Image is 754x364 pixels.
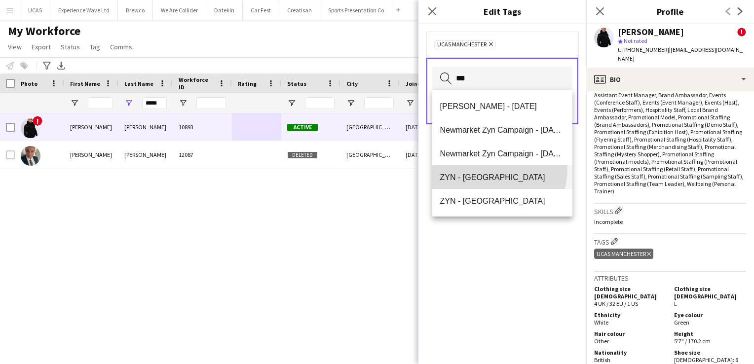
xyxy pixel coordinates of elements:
p: Incomplete [594,218,746,225]
span: ! [33,116,42,126]
span: My Workforce [8,24,80,38]
h5: Eye colour [674,311,746,319]
span: 5'7" / 170.2 cm [674,337,711,345]
span: Workforce ID [179,76,214,91]
h5: Clothing size [DEMOGRAPHIC_DATA] [594,285,666,300]
span: L [674,300,677,307]
div: 12087 [173,141,232,168]
button: Car Fest [243,0,279,20]
button: Datekin [206,0,243,20]
span: Green [674,319,689,326]
button: UCAS [20,0,50,20]
span: Last Name [124,80,153,87]
span: White [594,319,608,326]
app-action-btn: Export XLSX [55,60,67,72]
a: Tag [86,40,104,53]
span: View [8,42,22,51]
button: Open Filter Menu [287,99,296,108]
div: [PERSON_NAME] [618,28,684,36]
h5: Shoe size [674,349,746,356]
h3: Tags [594,236,746,247]
button: Open Filter Menu [406,99,415,108]
span: | [EMAIL_ADDRESS][DOMAIN_NAME] [618,46,743,62]
div: 10893 [173,113,232,141]
div: [PERSON_NAME] [64,141,118,168]
div: UCAS Manchester [594,249,653,259]
img: Ian Facer [21,146,40,166]
span: Assistant Event Manager, Brand Ambassador, Events (Conference Staff), Events (Event Manager), Eve... [594,91,744,195]
app-action-btn: Advanced filters [41,60,53,72]
input: First Name Filter Input [88,97,113,109]
span: Export [32,42,51,51]
h5: Height [674,330,746,337]
input: Status Filter Input [305,97,335,109]
span: Not rated [624,37,647,44]
span: ZYN - [GEOGRAPHIC_DATA] [440,196,565,206]
span: Status [287,80,306,87]
h5: Hair colour [594,330,666,337]
div: [PERSON_NAME] [64,113,118,141]
button: Open Filter Menu [179,99,188,108]
div: [DATE] [400,141,459,168]
button: Open Filter Menu [346,99,355,108]
span: Status [61,42,80,51]
span: t. [PHONE_NUMBER] [618,46,669,53]
span: British [594,356,610,364]
a: Status [57,40,84,53]
h5: Nationality [594,349,666,356]
h5: Clothing size [DEMOGRAPHIC_DATA] [674,285,746,300]
input: Row Selection is disabled for this row (unchecked) [6,150,15,159]
span: First Name [70,80,100,87]
img: Ian Facer [21,118,40,138]
div: [GEOGRAPHIC_DATA] [340,141,400,168]
div: [PERSON_NAME] [118,141,173,168]
button: Open Filter Menu [70,99,79,108]
button: Experience Wave Ltd [50,0,118,20]
button: Creatisan [279,0,320,20]
span: 4 UK / 32 EU / 1 US [594,300,638,307]
span: Photo [21,80,38,87]
a: Comms [106,40,136,53]
input: Last Name Filter Input [142,97,167,109]
span: Comms [110,42,132,51]
h3: Edit Tags [418,5,586,18]
span: ! [737,28,746,36]
div: [DATE] [400,113,459,141]
h3: Skills [594,206,746,216]
span: Deleted [287,151,318,159]
span: Joined [406,80,425,87]
a: Export [28,40,55,53]
span: [PERSON_NAME] - [DATE] [440,102,565,111]
button: Sports Presentation Co [320,0,392,20]
div: Bio [586,68,754,91]
button: Open Filter Menu [124,99,133,108]
div: [GEOGRAPHIC_DATA] [340,113,400,141]
span: City [346,80,358,87]
span: Rating [238,80,257,87]
span: ZYN - [GEOGRAPHIC_DATA] [440,173,565,182]
span: Other [594,337,609,345]
button: We Are Collider [153,0,206,20]
h3: Profile [586,5,754,18]
span: Tag [90,42,100,51]
span: Active [287,124,318,131]
span: Newmarket Zyn Campaign - [DATE] [440,149,565,158]
div: [PERSON_NAME] [118,113,173,141]
button: Brewco [118,0,153,20]
h3: Attributes [594,274,746,283]
input: City Filter Input [364,97,394,109]
span: UCAS Manchester [437,41,487,49]
input: Workforce ID Filter Input [196,97,226,109]
a: View [4,40,26,53]
h5: Ethnicity [594,311,666,319]
span: Newmarket Zyn Campaign - [DATE] [440,125,565,135]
